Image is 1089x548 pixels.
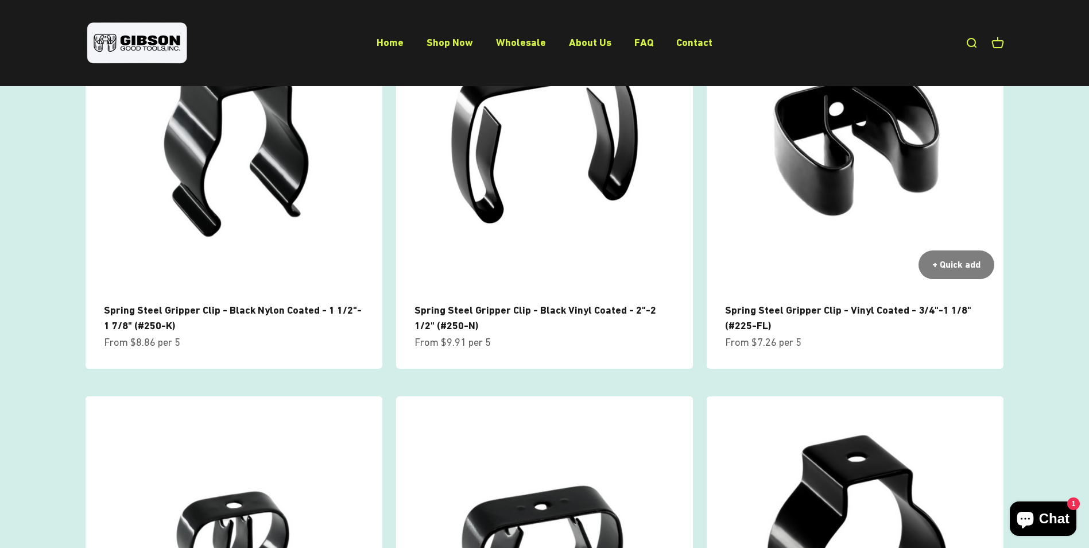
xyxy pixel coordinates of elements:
[414,334,491,351] sale-price: From $9.91 per 5
[1006,501,1080,539] inbox-online-store-chat: Shopify online store chat
[634,36,653,48] a: FAQ
[104,334,180,351] sale-price: From $8.86 per 5
[427,36,473,48] a: Shop Now
[496,36,546,48] a: Wholesale
[569,36,611,48] a: About Us
[725,334,801,351] sale-price: From $7.26 per 5
[932,257,981,272] div: + Quick add
[919,250,994,279] button: + Quick add
[377,36,404,48] a: Home
[676,36,712,48] a: Contact
[725,304,971,331] a: Spring Steel Gripper Clip - Vinyl Coated - 3/4"-1 1/8" (#225-FL)
[414,304,656,331] a: Spring Steel Gripper Clip - Black Vinyl Coated - 2"-2 1/2" (#250-N)
[104,304,362,331] a: Spring Steel Gripper Clip - Black Nylon Coated - 1 1/2"- 1 7/8" (#250-K)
